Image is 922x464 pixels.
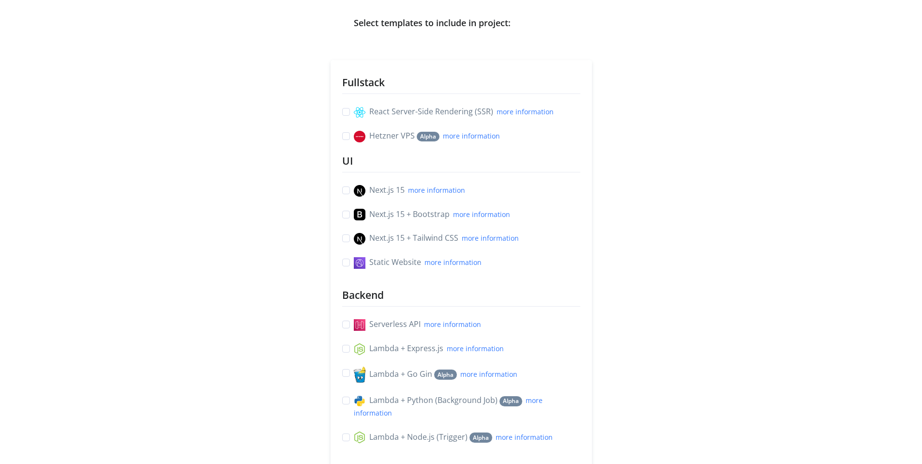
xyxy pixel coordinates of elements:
[354,185,365,197] img: svg%3e
[424,258,482,267] a: more information
[354,367,517,383] label: Lambda + Go Gin
[354,342,504,355] label: Lambda + Express.js
[354,431,553,444] label: Lambda + Node.js (Trigger)
[354,256,482,269] label: Static Website
[354,233,365,245] img: svg%3e
[496,433,553,442] a: more information
[354,395,365,407] img: python.svg
[354,432,365,443] img: nodejs.svg
[354,130,500,142] label: Hetzner VPS
[499,396,522,406] span: Alpha
[342,154,580,168] h2: UI
[354,318,481,331] label: Serverless API
[342,288,580,302] h2: Backend
[424,320,481,329] a: more information
[354,106,554,118] label: React Server-Side Rendering (SSR)
[354,394,580,419] label: Lambda + Python (Background Job)
[460,370,517,379] a: more information
[354,131,365,142] img: hetzner.svg
[434,370,457,380] span: Alpha
[462,233,519,243] a: more information
[408,186,465,195] a: more information
[354,107,365,118] img: svg%3e
[443,131,500,140] a: more information
[497,107,554,116] a: more information
[354,208,510,221] label: Next.js 15 + Bootstrap
[354,184,465,197] label: Next.js 15
[342,76,580,90] h2: Fullstack
[469,433,492,443] span: Alpha
[354,232,519,245] label: Next.js 15 + Tailwind CSS
[354,17,569,29] h4: Select templates to include in project:
[354,209,365,220] img: svg%3e
[453,210,510,219] a: more information
[417,132,439,142] span: Alpha
[354,343,365,355] img: svg%3e
[354,367,365,383] img: go_gin.png
[447,344,504,353] a: more information
[354,257,365,269] img: svg%3e
[354,319,365,331] img: svg%3e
